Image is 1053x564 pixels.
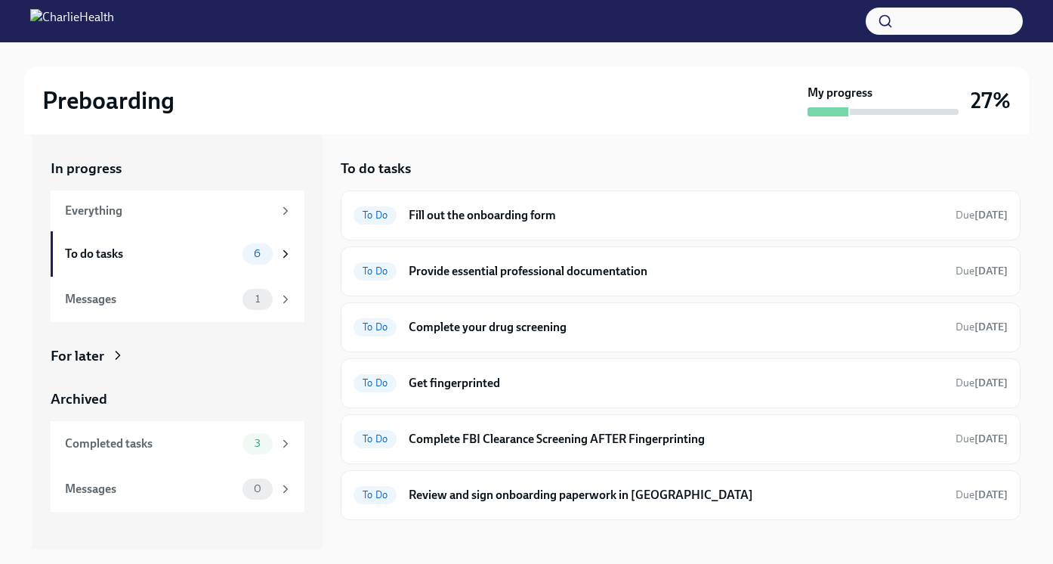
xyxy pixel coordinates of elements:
a: Completed tasks3 [51,421,304,466]
a: Archived [51,389,304,409]
span: To Do [354,489,397,500]
a: To DoComplete your drug screeningDue[DATE] [354,315,1008,339]
h6: Get fingerprinted [409,375,943,392]
h6: Provide essential professional documentation [409,263,943,280]
h3: 27% [971,87,1011,114]
strong: [DATE] [974,321,1008,333]
span: September 27th, 2025 09:00 [956,208,1008,222]
div: Completed tasks [65,435,236,452]
span: October 2nd, 2025 09:00 [956,320,1008,334]
h6: Review and sign onboarding paperwork in [GEOGRAPHIC_DATA] [409,487,943,504]
img: CharlieHealth [30,9,114,33]
span: Due [956,488,1008,501]
span: Due [956,209,1008,222]
span: 6 [245,248,270,259]
span: 3 [245,438,270,449]
a: To DoProvide essential professional documentationDue[DATE] [354,259,1008,284]
div: For later [51,346,104,366]
strong: [DATE] [974,432,1008,445]
strong: [DATE] [974,488,1008,501]
h2: Preboarding [42,85,174,116]
span: To Do [354,265,397,277]
h6: Fill out the onboarding form [409,207,943,224]
span: 1 [246,293,269,305]
span: To Do [354,377,397,389]
span: October 2nd, 2025 09:00 [956,376,1008,390]
strong: [DATE] [974,209,1008,222]
div: Everything [65,203,273,219]
span: October 5th, 2025 09:00 [956,488,1008,502]
div: To do tasks [65,246,236,262]
span: Due [956,432,1008,445]
strong: [DATE] [974,265,1008,277]
h6: Complete FBI Clearance Screening AFTER Fingerprinting [409,431,943,448]
div: Messages [65,291,236,308]
span: To Do [354,321,397,333]
strong: [DATE] [974,377,1008,389]
a: To DoReview and sign onboarding paperwork in [GEOGRAPHIC_DATA]Due[DATE] [354,483,1008,507]
span: To Do [354,433,397,445]
a: Everything [51,191,304,231]
a: In progress [51,159,304,178]
a: To DoFill out the onboarding formDue[DATE] [354,203,1008,228]
a: Messages1 [51,277,304,322]
a: To DoGet fingerprintedDue[DATE] [354,371,1008,395]
div: Messages [65,481,236,497]
span: Due [956,265,1008,277]
a: To DoComplete FBI Clearance Screening AFTER FingerprintingDue[DATE] [354,427,1008,451]
span: Due [956,321,1008,333]
a: Messages0 [51,466,304,512]
h6: Complete your drug screening [409,319,943,336]
a: For later [51,346,304,366]
h5: To do tasks [341,159,411,178]
span: 0 [245,483,270,494]
span: Due [956,377,1008,389]
span: October 5th, 2025 09:00 [956,432,1008,446]
strong: My progress [808,85,872,101]
span: To Do [354,209,397,221]
span: October 1st, 2025 09:00 [956,264,1008,278]
a: To do tasks6 [51,231,304,277]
